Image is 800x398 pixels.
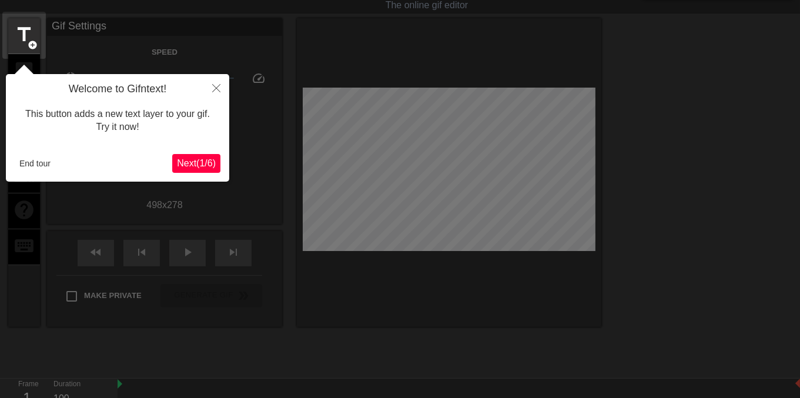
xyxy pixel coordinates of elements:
[177,158,216,168] span: Next ( 1 / 6 )
[203,74,229,101] button: Close
[15,155,55,172] button: End tour
[15,96,220,146] div: This button adds a new text layer to your gif. Try it now!
[172,154,220,173] button: Next
[15,83,220,96] h4: Welcome to Gifntext!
